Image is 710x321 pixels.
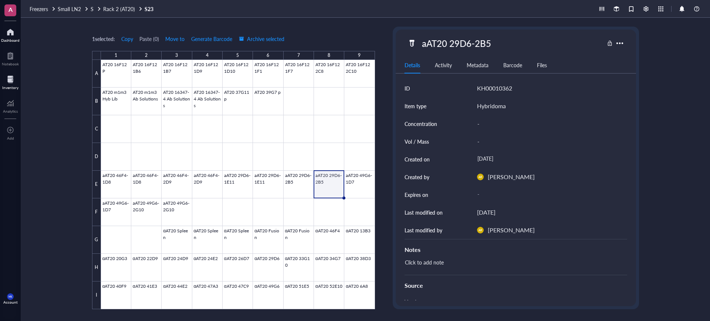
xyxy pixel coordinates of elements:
div: B [92,88,101,115]
a: Small LN2 [58,6,89,12]
div: Expires on [405,191,428,199]
span: Move to [165,36,185,42]
div: [DATE] [474,153,624,166]
div: C [92,115,101,143]
div: [PERSON_NAME] [488,172,535,182]
a: Dashboard [1,26,20,42]
div: Source [405,281,627,290]
a: Freezers [30,6,56,12]
div: Inventory [2,85,18,90]
div: Click to add note [402,257,624,275]
button: Generate Barcode [191,33,233,45]
div: Files [537,61,547,69]
a: Notebook [2,50,19,66]
div: Account [3,300,18,304]
div: 8 [328,51,330,60]
button: Paste (0) [139,33,159,45]
div: [PERSON_NAME] [488,225,535,235]
div: F [92,198,101,226]
div: A [92,60,101,88]
button: Archive selected [239,33,285,45]
div: - [474,294,624,310]
div: I [92,281,101,309]
span: Generate Barcode [191,36,232,42]
span: A [9,5,13,14]
div: Concentration [405,120,437,128]
div: - [474,134,624,149]
button: Move to [165,33,185,45]
div: 9 [358,51,361,60]
div: Created on [405,155,430,163]
div: Last modified by [405,226,442,234]
div: Details [405,61,420,69]
span: Copy [121,36,133,42]
a: Inventory [2,74,18,90]
span: Freezers [30,5,48,13]
div: 2 [145,51,148,60]
div: - [474,116,624,132]
div: - [474,188,624,201]
div: Notebook [2,62,19,66]
div: Hybridoma [477,101,506,111]
div: 7 [297,51,300,60]
div: Vol / Mass [405,137,429,146]
a: Analytics [3,97,18,113]
span: AR [478,228,482,232]
a: S23 [145,6,155,12]
div: Last modified on [405,208,443,216]
div: G [92,226,101,254]
div: [DATE] [477,208,496,217]
button: Copy [121,33,133,45]
span: Small LN2 [58,5,81,13]
div: Dashboard [1,38,20,42]
a: SRack 2 (AT20) [91,6,143,12]
div: 1 [115,51,117,60]
div: H [92,254,101,281]
div: Created by [405,173,429,181]
span: AR [478,175,482,178]
span: MK [9,295,12,298]
div: Add [7,136,14,140]
span: S [91,5,94,13]
div: aAT20 29D6-2B5 [419,35,494,51]
div: Item type [405,102,426,110]
span: Rack 2 (AT20) [103,5,135,13]
div: 1 selected: [92,35,115,43]
div: Notes [405,245,627,254]
div: 5 [236,51,239,60]
div: ID [405,84,410,92]
span: Archive selected [239,36,284,42]
div: D [92,143,101,171]
div: 4 [206,51,209,60]
div: Metadata [467,61,488,69]
div: Vendor [405,298,421,306]
div: 6 [267,51,269,60]
div: Activity [435,61,452,69]
div: Barcode [503,61,522,69]
div: Analytics [3,109,18,113]
div: 3 [175,51,178,60]
div: E [92,171,101,198]
div: KH00010362 [477,83,512,93]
